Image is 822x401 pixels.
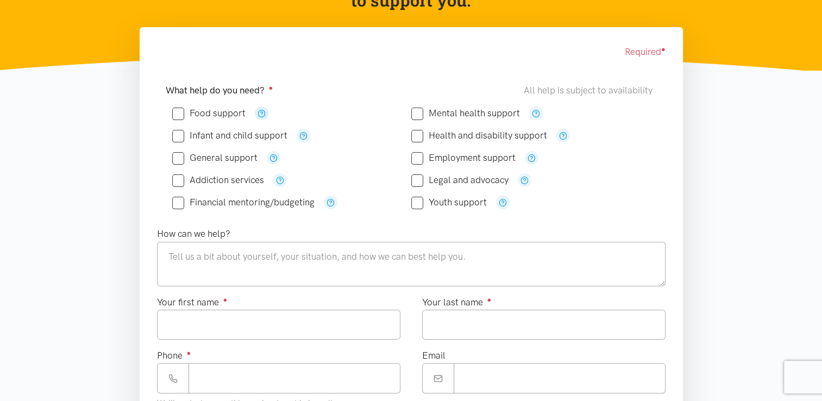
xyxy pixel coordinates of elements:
div: Required [157,45,666,59]
sup: ● [223,296,228,304]
sup: ● [661,45,666,53]
label: Your first name [157,295,228,310]
sup: ● [187,349,191,357]
label: Infant and child support [172,131,287,140]
label: Financial mentoring/budgeting [172,198,315,207]
input: Email [454,363,666,393]
div: All help is subject to availability [524,83,657,98]
label: Your last name [422,295,492,310]
label: Food support [172,109,246,118]
label: Legal and advocacy [411,176,509,185]
label: Mental health support [411,109,520,118]
sup: ● [487,296,492,304]
label: What help do you need? [166,83,273,98]
label: Health and disability support [411,131,547,140]
label: Email [422,348,445,363]
input: Phone number [189,363,400,393]
label: How can we help? [157,227,230,241]
label: Youth support [411,198,487,207]
label: General support [172,153,258,162]
label: Employment support [411,153,516,162]
sup: ● [269,84,273,92]
label: Phone [157,348,191,363]
label: Addiction services [172,176,264,185]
